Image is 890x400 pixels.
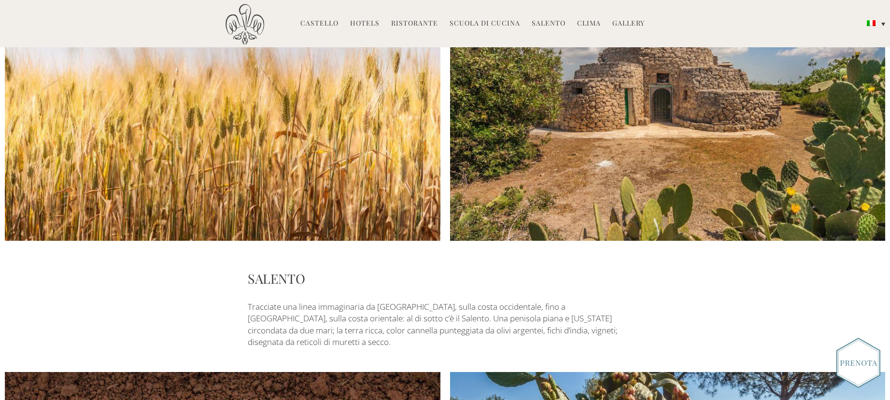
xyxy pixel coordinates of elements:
img: Book_Button_Italian.png [836,338,880,388]
a: Clima [577,18,601,29]
a: Hotels [350,18,380,29]
a: Ristorante [391,18,438,29]
img: Castello di Ugento [226,4,264,45]
a: Salento [532,18,565,29]
a: Castello [300,18,339,29]
h3: SALENTO [248,269,642,288]
a: Scuola di Cucina [450,18,520,29]
a: Gallery [612,18,645,29]
p: Tracciate una linea immaginaria da [GEOGRAPHIC_DATA], sulla costa occidentale, fino a [GEOGRAPHIC... [248,301,642,348]
img: Italiano [867,20,876,26]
